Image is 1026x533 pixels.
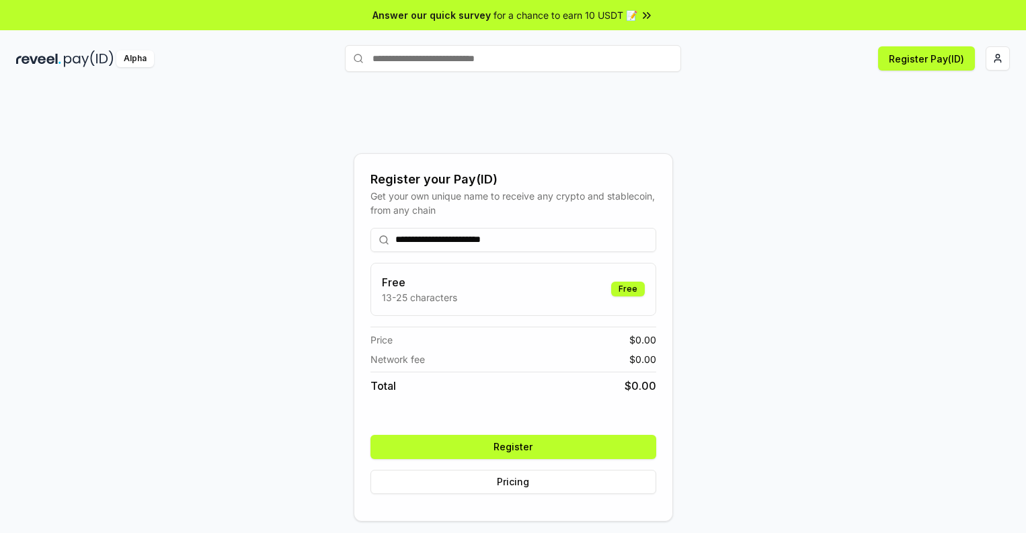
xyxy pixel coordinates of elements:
[382,290,457,304] p: 13-25 characters
[370,170,656,189] div: Register your Pay(ID)
[611,282,645,296] div: Free
[370,470,656,494] button: Pricing
[16,50,61,67] img: reveel_dark
[370,435,656,459] button: Register
[372,8,491,22] span: Answer our quick survey
[382,274,457,290] h3: Free
[370,189,656,217] div: Get your own unique name to receive any crypto and stablecoin, from any chain
[878,46,975,71] button: Register Pay(ID)
[116,50,154,67] div: Alpha
[494,8,637,22] span: for a chance to earn 10 USDT 📝
[370,333,393,347] span: Price
[629,352,656,366] span: $ 0.00
[625,378,656,394] span: $ 0.00
[64,50,114,67] img: pay_id
[629,333,656,347] span: $ 0.00
[370,352,425,366] span: Network fee
[370,378,396,394] span: Total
